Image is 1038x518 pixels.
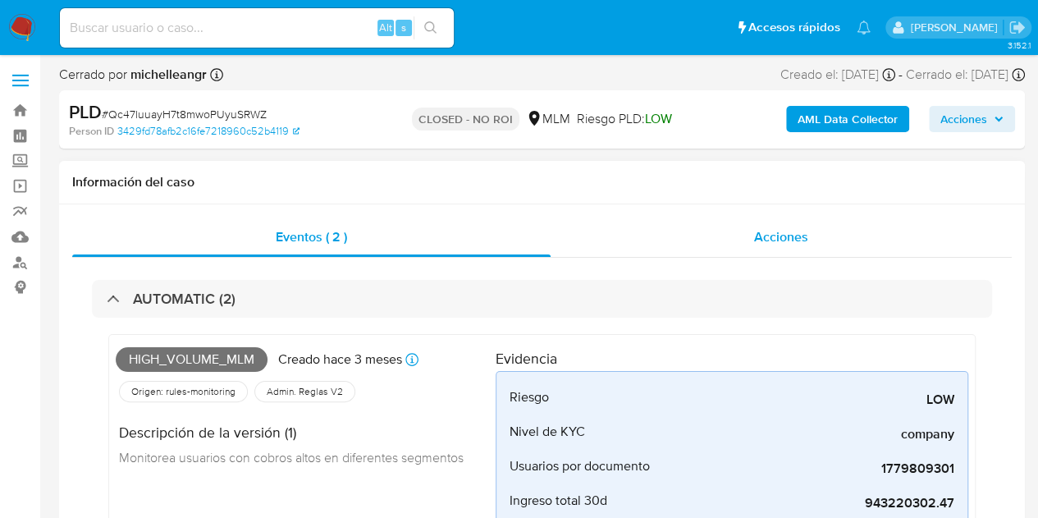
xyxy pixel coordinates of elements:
[133,290,235,308] h3: AUTOMATIC (2)
[577,110,672,128] span: Riesgo PLD:
[708,495,954,511] span: 943220302.47
[929,106,1015,132] button: Acciones
[748,19,840,36] span: Accesos rápidos
[786,106,909,132] button: AML Data Collector
[117,124,300,139] a: 3429fd78afb2c16fe7218960c52b4119
[130,385,237,398] span: Origen: rules-monitoring
[119,424,464,442] h4: Descripción de la versión (1)
[754,227,808,246] span: Acciones
[276,227,347,246] span: Eventos ( 2 )
[526,110,570,128] div: MLM
[645,109,672,128] span: LOW
[798,106,898,132] b: AML Data Collector
[708,392,954,408] span: LOW
[780,66,895,84] div: Creado el: [DATE]
[60,17,454,39] input: Buscar usuario o caso...
[116,347,268,372] span: High_volume_mlm
[910,20,1003,35] p: adriana.camarilloduran@mercadolibre.com.mx
[496,350,968,368] h4: Evidencia
[414,16,447,39] button: search-icon
[708,461,954,477] span: 1779809301
[940,106,987,132] span: Acciones
[401,20,406,35] span: s
[708,426,954,442] span: company
[899,66,903,84] span: -
[510,458,650,474] span: Usuarios por documento
[127,65,207,84] b: michelleangr
[510,424,585,440] span: Nivel de KYC
[69,124,114,139] b: Person ID
[379,20,392,35] span: Alt
[278,351,402,369] p: Creado hace 3 meses
[906,66,1025,84] div: Cerrado el: [DATE]
[857,21,871,34] a: Notificaciones
[72,174,1012,190] h1: Información del caso
[119,448,464,466] span: Monitorea usuarios con cobros altos en diferentes segmentos
[1008,19,1026,36] a: Salir
[510,389,549,406] span: Riesgo
[59,66,207,84] span: Cerrado por
[510,493,607,509] span: Ingreso total 30d
[102,106,267,122] span: # Qc47luuayH7t8mwoPUyuSRWZ
[265,385,345,398] span: Admin. Reglas V2
[412,108,519,131] p: CLOSED - NO ROI
[92,280,992,318] div: AUTOMATIC (2)
[69,99,102,125] b: PLD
